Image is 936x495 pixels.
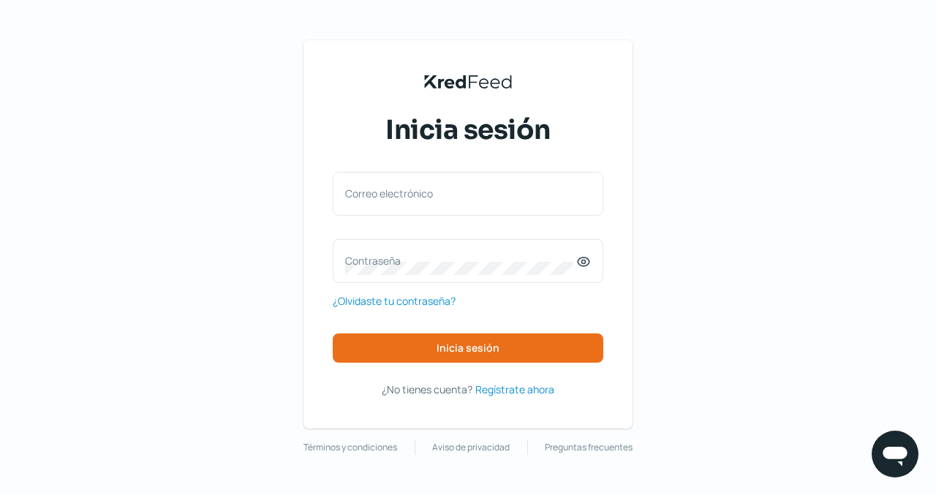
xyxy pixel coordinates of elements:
span: Inicia sesión [437,343,499,353]
label: Correo electrónico [345,186,576,200]
span: Inicia sesión [385,112,551,148]
span: ¿No tienes cuenta? [382,382,472,396]
a: Aviso de privacidad [432,439,510,456]
label: Contraseña [345,254,576,268]
a: Preguntas frecuentes [545,439,633,456]
a: Términos y condiciones [303,439,397,456]
a: Regístrate ahora [475,380,554,398]
a: ¿Olvidaste tu contraseña? [333,292,456,310]
img: chatIcon [880,439,910,469]
button: Inicia sesión [333,333,603,363]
